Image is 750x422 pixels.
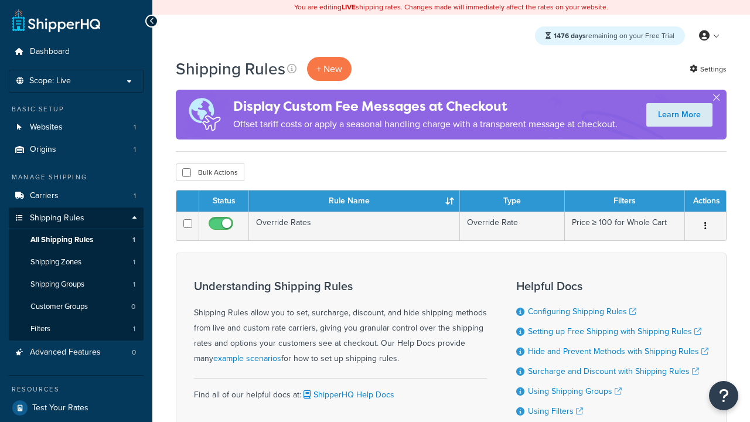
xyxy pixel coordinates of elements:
th: Filters [565,190,685,212]
th: Rule Name : activate to sort column ascending [249,190,460,212]
a: example scenarios [213,352,281,365]
p: + New [307,57,352,81]
span: Test Your Rates [32,403,88,413]
div: Shipping Rules allow you to set, surcharge, discount, and hide shipping methods from live and cus... [194,280,487,366]
li: Shipping Zones [9,251,144,273]
a: Shipping Groups 1 [9,274,144,295]
strong: 1476 days [554,30,586,41]
a: Advanced Features 0 [9,342,144,363]
a: ShipperHQ Help Docs [301,389,394,401]
div: Find all of our helpful docs at: [194,378,487,403]
div: remaining on your Free Trial [535,26,685,45]
span: 1 [133,280,135,290]
a: Shipping Zones 1 [9,251,144,273]
span: 1 [133,257,135,267]
li: Shipping Groups [9,274,144,295]
h4: Display Custom Fee Messages at Checkout [233,97,618,116]
span: All Shipping Rules [30,235,93,245]
li: Origins [9,139,144,161]
p: Offset tariff costs or apply a seasonal handling charge with a transparent message at checkout. [233,116,618,132]
span: Advanced Features [30,348,101,358]
a: Surcharge and Discount with Shipping Rules [528,365,699,377]
a: Setting up Free Shipping with Shipping Rules [528,325,701,338]
li: All Shipping Rules [9,229,144,251]
span: Shipping Rules [30,213,84,223]
button: Bulk Actions [176,164,244,181]
a: Configuring Shipping Rules [528,305,636,318]
span: Filters [30,324,50,334]
a: Carriers 1 [9,185,144,207]
a: Websites 1 [9,117,144,138]
span: 1 [133,324,135,334]
button: Open Resource Center [709,381,738,410]
li: Websites [9,117,144,138]
span: Carriers [30,191,59,201]
a: Using Filters [528,405,583,417]
a: Shipping Rules [9,207,144,229]
span: Origins [30,145,56,155]
span: Scope: Live [29,76,71,86]
h1: Shipping Rules [176,57,285,80]
li: Advanced Features [9,342,144,363]
th: Actions [685,190,726,212]
a: Using Shipping Groups [528,385,622,397]
li: Shipping Rules [9,207,144,341]
a: All Shipping Rules 1 [9,229,144,251]
h3: Helpful Docs [516,280,708,292]
a: Settings [690,61,727,77]
a: Learn More [646,103,712,127]
span: 0 [131,302,135,312]
img: duties-banner-06bc72dcb5fe05cb3f9472aba00be2ae8eb53ab6f0d8bb03d382ba314ac3c341.png [176,90,233,139]
td: Override Rate [460,212,564,240]
span: 1 [134,191,136,201]
div: Manage Shipping [9,172,144,182]
td: Price ≥ 100 for Whole Cart [565,212,685,240]
th: Type [460,190,564,212]
h3: Understanding Shipping Rules [194,280,487,292]
a: ShipperHQ Home [12,9,100,32]
span: Websites [30,122,63,132]
a: Dashboard [9,41,144,63]
span: Shipping Groups [30,280,84,290]
span: Dashboard [30,47,70,57]
a: Test Your Rates [9,397,144,418]
b: LIVE [342,2,356,12]
span: 0 [132,348,136,358]
span: Shipping Zones [30,257,81,267]
li: Filters [9,318,144,340]
span: 1 [134,122,136,132]
th: Status [199,190,249,212]
span: 1 [132,235,135,245]
span: Customer Groups [30,302,88,312]
td: Override Rates [249,212,460,240]
a: Hide and Prevent Methods with Shipping Rules [528,345,708,358]
a: Filters 1 [9,318,144,340]
span: 1 [134,145,136,155]
div: Resources [9,384,144,394]
a: Customer Groups 0 [9,296,144,318]
a: Origins 1 [9,139,144,161]
div: Basic Setup [9,104,144,114]
li: Carriers [9,185,144,207]
li: Customer Groups [9,296,144,318]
